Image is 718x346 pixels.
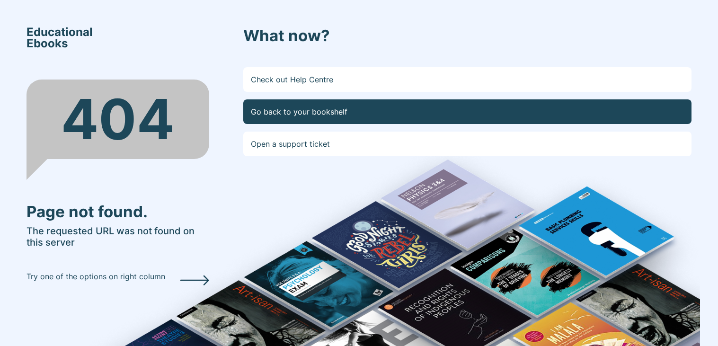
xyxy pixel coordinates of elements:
h3: What now? [243,27,692,45]
h3: Page not found. [27,203,209,222]
h5: The requested URL was not found on this server [27,225,209,248]
p: Try one of the options on right column [27,271,165,282]
a: Open a support ticket [243,132,692,156]
div: 404 [27,80,209,159]
span: Educational Ebooks [27,27,93,49]
a: Go back to your bookshelf [243,99,692,124]
a: Check out Help Centre [243,67,692,92]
